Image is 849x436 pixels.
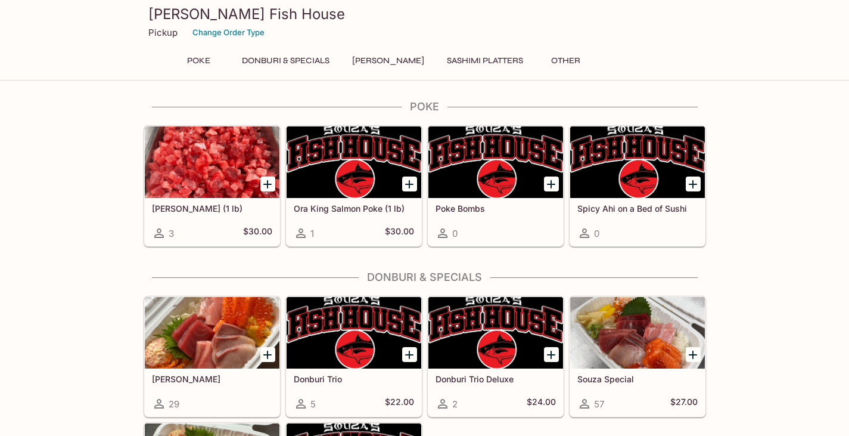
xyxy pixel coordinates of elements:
button: Sashimi Platters [440,52,530,69]
div: Souza Special [570,297,705,369]
div: Donburi Trio Deluxe [428,297,563,369]
button: Add Sashimi Donburis [260,347,275,362]
button: Add Donburi Trio Deluxe [544,347,559,362]
a: Ora King Salmon Poke (1 lb)1$30.00 [286,126,422,246]
h3: [PERSON_NAME] Fish House [148,5,701,23]
h5: [PERSON_NAME] (1 lb) [152,203,272,214]
div: Ora King Salmon Poke (1 lb) [287,126,421,198]
span: 3 [169,228,174,239]
h5: $30.00 [385,226,414,240]
a: Spicy Ahi on a Bed of Sushi0 [570,126,705,246]
button: Add Ahi Poke (1 lb) [260,177,275,191]
h4: Donburi & Specials [144,271,706,284]
span: 29 [169,398,179,410]
div: Donburi Trio [287,297,421,369]
span: 2 [452,398,458,410]
a: [PERSON_NAME] (1 lb)3$30.00 [144,126,280,246]
span: 1 [310,228,314,239]
h5: Ora King Salmon Poke (1 lb) [294,203,414,214]
div: Ahi Poke (1 lb) [145,126,279,198]
button: Add Souza Special [686,347,701,362]
button: Change Order Type [187,23,270,42]
button: Add Poke Bombs [544,177,559,191]
button: Add Donburi Trio [402,347,417,362]
h5: Spicy Ahi on a Bed of Sushi [577,203,698,214]
button: Add Spicy Ahi on a Bed of Sushi [686,177,701,191]
span: 0 [452,228,458,239]
a: Donburi Trio5$22.00 [286,296,422,417]
h5: $22.00 [385,397,414,411]
button: Add Ora King Salmon Poke (1 lb) [402,177,417,191]
button: [PERSON_NAME] [346,52,431,69]
span: 0 [594,228,599,239]
h5: $24.00 [527,397,556,411]
div: Poke Bombs [428,126,563,198]
h5: Souza Special [577,374,698,384]
a: Souza Special57$27.00 [570,296,705,417]
span: 5 [310,398,316,410]
h5: Donburi Trio [294,374,414,384]
h5: $30.00 [243,226,272,240]
h4: Poke [144,100,706,113]
h5: Poke Bombs [436,203,556,214]
p: Pickup [148,27,178,38]
button: Other [539,52,593,69]
button: Poke [172,52,226,69]
a: Donburi Trio Deluxe2$24.00 [428,296,564,417]
div: Sashimi Donburis [145,297,279,369]
a: [PERSON_NAME]29 [144,296,280,417]
a: Poke Bombs0 [428,126,564,246]
h5: Donburi Trio Deluxe [436,374,556,384]
h5: [PERSON_NAME] [152,374,272,384]
span: 57 [594,398,604,410]
div: Spicy Ahi on a Bed of Sushi [570,126,705,198]
h5: $27.00 [670,397,698,411]
button: Donburi & Specials [235,52,336,69]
